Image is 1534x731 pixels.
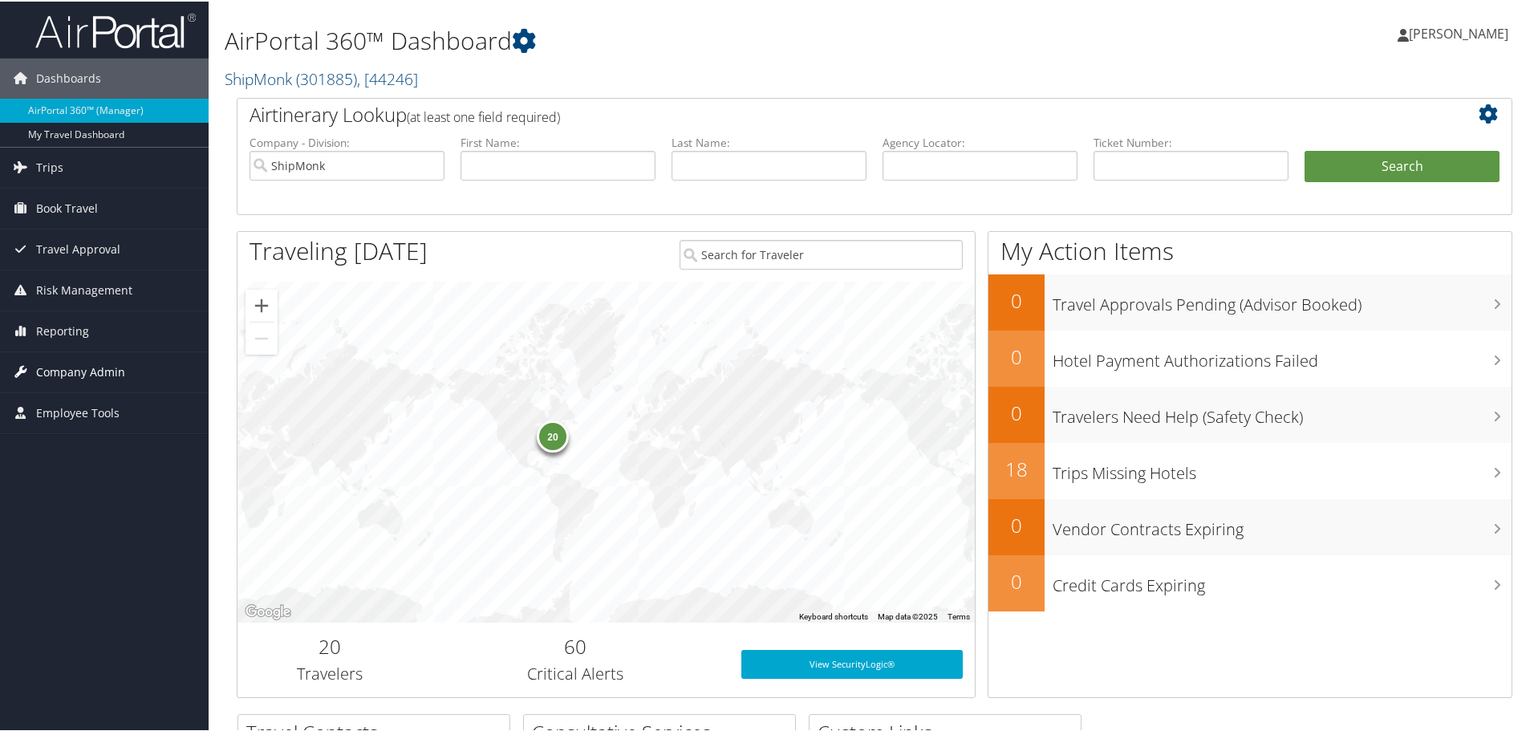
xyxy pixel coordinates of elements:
[250,133,444,149] label: Company - Division:
[407,107,560,124] span: (at least one field required)
[988,567,1045,594] h2: 0
[1094,133,1288,149] label: Ticket Number:
[988,497,1512,554] a: 0Vendor Contracts Expiring
[1053,453,1512,483] h3: Trips Missing Hotels
[36,146,63,186] span: Trips
[36,228,120,268] span: Travel Approval
[246,321,278,353] button: Zoom out
[225,22,1091,56] h1: AirPortal 360™ Dashboard
[434,661,717,684] h3: Critical Alerts
[1053,509,1512,539] h3: Vendor Contracts Expiring
[36,269,132,309] span: Risk Management
[35,10,196,48] img: airportal-logo.png
[883,133,1077,149] label: Agency Locator:
[988,398,1045,425] h2: 0
[799,610,868,621] button: Keyboard shortcuts
[36,57,101,97] span: Dashboards
[741,648,963,677] a: View SecurityLogic®
[1053,284,1512,315] h3: Travel Approvals Pending (Advisor Booked)
[878,611,938,619] span: Map data ©2025
[1053,396,1512,427] h3: Travelers Need Help (Safety Check)
[988,385,1512,441] a: 0Travelers Need Help (Safety Check)
[36,351,125,391] span: Company Admin
[988,273,1512,329] a: 0Travel Approvals Pending (Advisor Booked)
[36,392,120,432] span: Employee Tools
[250,632,410,659] h2: 20
[988,233,1512,266] h1: My Action Items
[434,632,717,659] h2: 60
[988,329,1512,385] a: 0Hotel Payment Authorizations Failed
[537,419,569,451] div: 20
[988,342,1045,369] h2: 0
[357,67,418,88] span: , [ 44246 ]
[988,554,1512,610] a: 0Credit Cards Expiring
[250,99,1394,127] h2: Airtinerary Lookup
[250,661,410,684] h3: Travelers
[988,441,1512,497] a: 18Trips Missing Hotels
[225,67,418,88] a: ShipMonk
[680,238,963,268] input: Search for Traveler
[250,233,428,266] h1: Traveling [DATE]
[988,286,1045,313] h2: 0
[1398,8,1524,56] a: [PERSON_NAME]
[461,133,655,149] label: First Name:
[36,310,89,350] span: Reporting
[1053,565,1512,595] h3: Credit Cards Expiring
[988,454,1045,481] h2: 18
[241,600,294,621] img: Google
[672,133,866,149] label: Last Name:
[1305,149,1500,181] button: Search
[296,67,357,88] span: ( 301885 )
[241,600,294,621] a: Open this area in Google Maps (opens a new window)
[36,187,98,227] span: Book Travel
[1409,23,1508,41] span: [PERSON_NAME]
[246,288,278,320] button: Zoom in
[948,611,970,619] a: Terms (opens in new tab)
[988,510,1045,538] h2: 0
[1053,340,1512,371] h3: Hotel Payment Authorizations Failed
